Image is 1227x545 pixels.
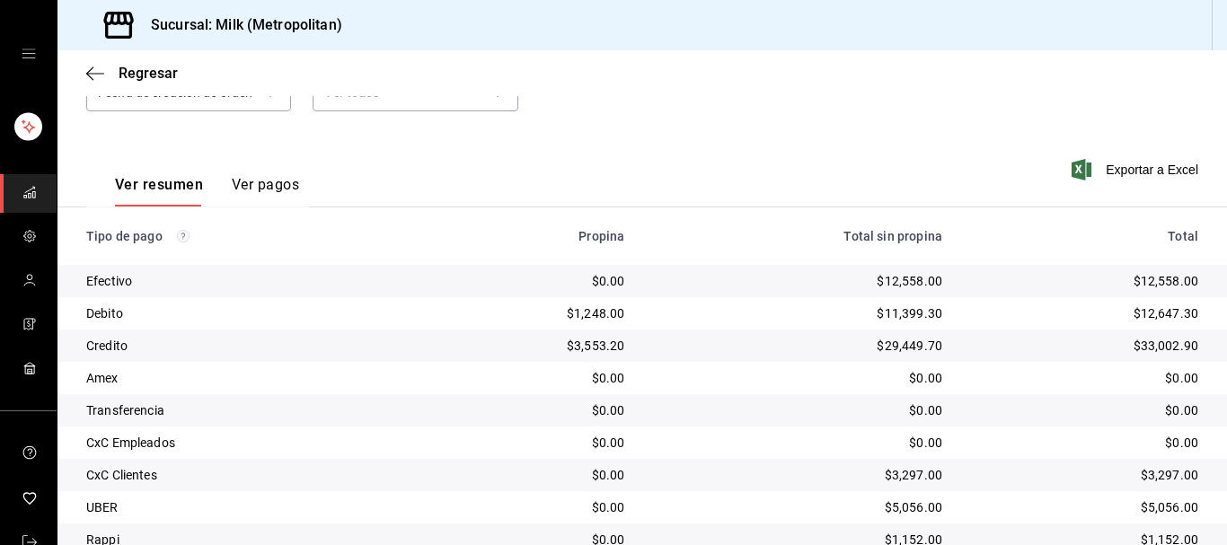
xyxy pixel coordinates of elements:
div: UBER [86,498,409,516]
div: Propina [437,229,625,243]
div: $1,248.00 [437,304,625,322]
h3: Sucursal: Milk (Metropolitan) [137,14,342,36]
div: Credito [86,337,409,355]
div: CxC Empleados [86,434,409,452]
div: Tipo de pago [86,229,409,243]
div: Total [971,229,1198,243]
div: $12,558.00 [653,272,942,290]
div: $3,297.00 [653,466,942,484]
div: $11,399.30 [653,304,942,322]
svg: Los pagos realizados con Pay y otras terminales son montos brutos. [177,230,190,242]
div: Amex [86,369,409,387]
div: Efectivo [86,272,409,290]
div: $0.00 [437,401,625,419]
div: $0.00 [971,369,1198,387]
div: $0.00 [437,434,625,452]
div: $0.00 [437,272,625,290]
span: Regresar [119,65,178,82]
button: Ver pagos [232,176,299,207]
div: navigation tabs [115,176,299,207]
div: Total sin propina [653,229,942,243]
div: $0.00 [653,401,942,419]
div: $0.00 [653,434,942,452]
div: $0.00 [437,466,625,484]
div: $0.00 [971,401,1198,419]
div: $0.00 [437,369,625,387]
div: $12,647.30 [971,304,1198,322]
div: $3,553.20 [437,337,625,355]
div: $3,297.00 [971,466,1198,484]
div: $5,056.00 [971,498,1198,516]
button: open drawer [22,47,36,61]
div: $0.00 [437,498,625,516]
div: Debito [86,304,409,322]
button: Exportar a Excel [1075,159,1198,180]
div: CxC Clientes [86,466,409,484]
div: $29,449.70 [653,337,942,355]
div: $12,558.00 [971,272,1198,290]
button: Regresar [86,65,178,82]
div: $33,002.90 [971,337,1198,355]
div: Transferencia [86,401,409,419]
div: $0.00 [971,434,1198,452]
div: $5,056.00 [653,498,942,516]
div: $0.00 [653,369,942,387]
button: Ver resumen [115,176,203,207]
